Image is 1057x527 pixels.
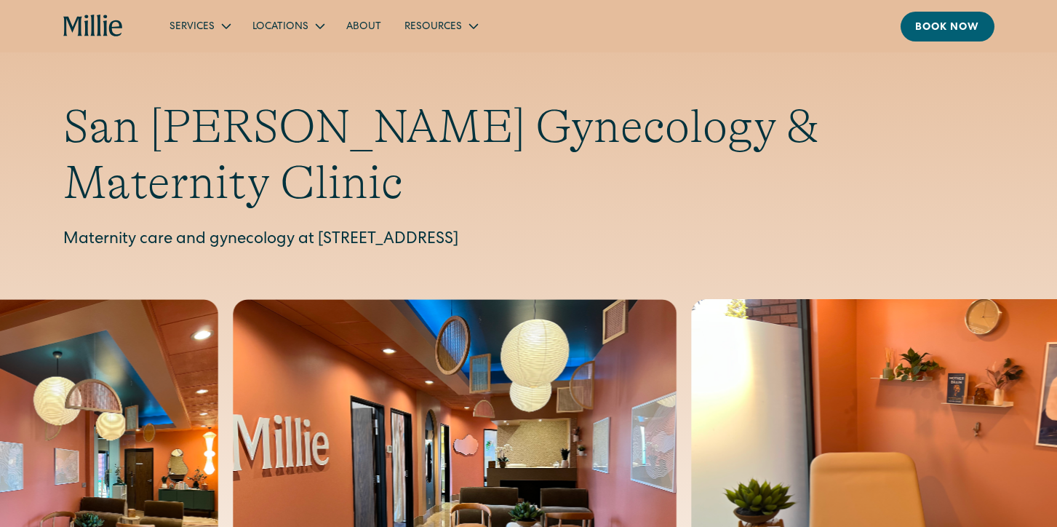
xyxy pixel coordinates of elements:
[335,14,393,38] a: About
[915,20,980,36] div: Book now
[158,14,241,38] div: Services
[404,20,462,35] div: Resources
[241,14,335,38] div: Locations
[63,99,994,211] h1: San [PERSON_NAME] Gynecology & Maternity Clinic
[901,12,994,41] a: Book now
[169,20,215,35] div: Services
[393,14,488,38] div: Resources
[63,15,124,38] a: home
[63,229,994,253] p: Maternity care and gynecology at [STREET_ADDRESS]
[252,20,308,35] div: Locations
